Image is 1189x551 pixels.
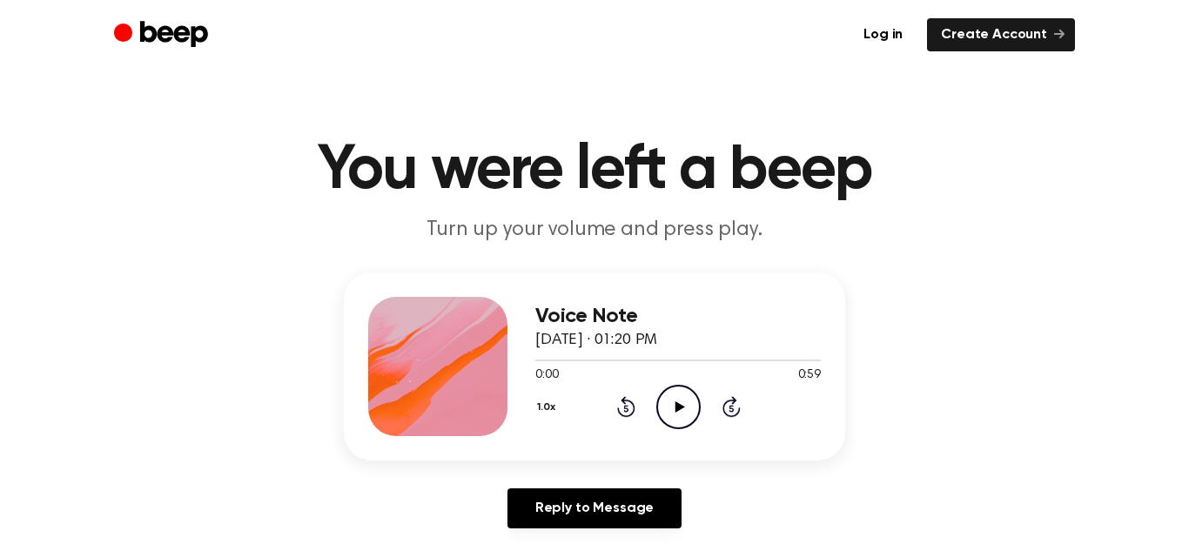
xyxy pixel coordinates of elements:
span: [DATE] · 01:20 PM [535,333,657,348]
h3: Voice Note [535,305,821,328]
span: 0:59 [798,366,821,385]
a: Log in [850,18,917,51]
span: 0:00 [535,366,558,385]
h1: You were left a beep [149,139,1040,202]
p: Turn up your volume and press play. [260,216,929,245]
button: 1.0x [535,393,562,422]
a: Beep [114,18,212,52]
a: Reply to Message [507,488,682,528]
a: Create Account [927,18,1075,51]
